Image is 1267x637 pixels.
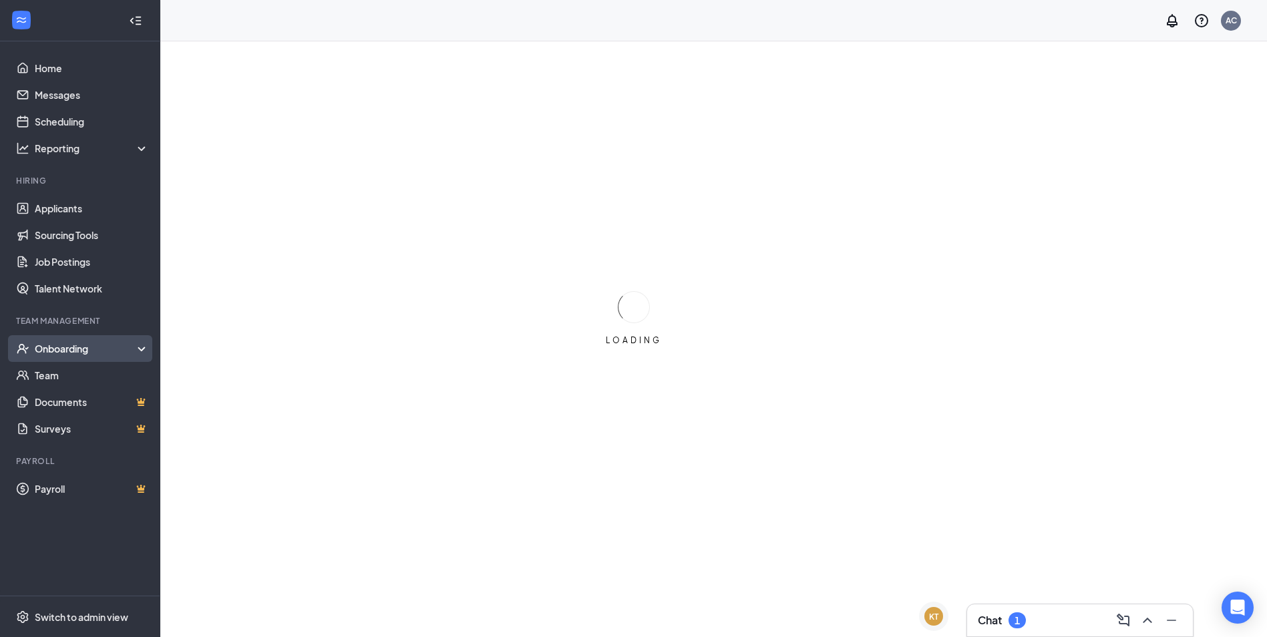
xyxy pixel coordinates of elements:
a: Home [35,55,149,81]
svg: Collapse [129,14,142,27]
div: Payroll [16,455,146,467]
svg: ComposeMessage [1115,612,1131,628]
div: Onboarding [35,342,138,355]
div: KT [929,611,938,622]
svg: Minimize [1163,612,1180,628]
a: Job Postings [35,248,149,275]
h3: Chat [978,613,1002,628]
a: Messages [35,81,149,108]
div: AC [1226,15,1237,26]
a: DocumentsCrown [35,389,149,415]
a: Applicants [35,195,149,222]
div: Hiring [16,175,146,186]
a: Sourcing Tools [35,222,149,248]
svg: Notifications [1164,13,1180,29]
svg: Settings [16,610,29,624]
button: Minimize [1161,610,1182,631]
div: LOADING [600,335,667,346]
a: Team [35,362,149,389]
div: Switch to admin view [35,610,128,624]
svg: ChevronUp [1139,612,1155,628]
a: SurveysCrown [35,415,149,442]
svg: Analysis [16,142,29,155]
div: Team Management [16,315,146,327]
svg: QuestionInfo [1194,13,1210,29]
svg: UserCheck [16,342,29,355]
button: ComposeMessage [1113,610,1134,631]
svg: WorkstreamLogo [15,13,28,27]
button: ChevronUp [1137,610,1158,631]
a: Scheduling [35,108,149,135]
a: Talent Network [35,275,149,302]
div: Reporting [35,142,150,155]
div: Open Intercom Messenger [1222,592,1254,624]
div: 1 [1015,615,1020,626]
a: PayrollCrown [35,475,149,502]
